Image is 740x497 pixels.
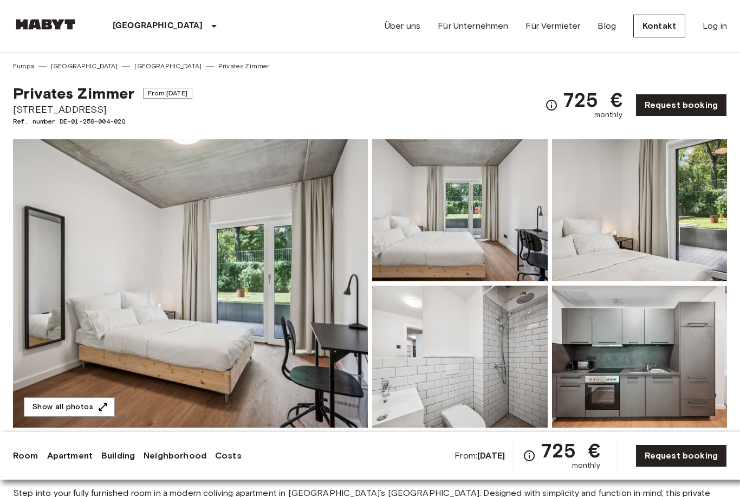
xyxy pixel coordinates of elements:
[113,20,203,33] p: [GEOGRAPHIC_DATA]
[523,449,536,462] svg: Check cost overview for full price breakdown. Please note that discounts apply to new joiners onl...
[13,139,368,428] img: Marketing picture of unit DE-01-259-004-02Q
[572,460,600,471] span: monthly
[552,139,728,281] img: Picture of unit DE-01-259-004-02Q
[215,449,242,462] a: Costs
[372,286,548,428] img: Picture of unit DE-01-259-004-02Q
[385,20,420,33] a: Über uns
[633,15,685,37] a: Kontakt
[594,109,622,120] span: monthly
[372,139,548,281] img: Picture of unit DE-01-259-004-02Q
[134,61,202,71] a: [GEOGRAPHIC_DATA]
[635,444,727,467] a: Request booking
[703,20,727,33] a: Log in
[540,441,600,460] span: 725 €
[51,61,118,71] a: [GEOGRAPHIC_DATA]
[143,88,192,99] span: From [DATE]
[13,19,78,30] img: Habyt
[562,90,622,109] span: 725 €
[13,61,34,71] a: Europa
[218,61,269,71] a: Privates Zimmer
[13,102,192,117] span: [STREET_ADDRESS]
[477,450,505,461] b: [DATE]
[101,449,135,462] a: Building
[598,20,616,33] a: Blog
[552,286,728,428] img: Picture of unit DE-01-259-004-02Q
[144,449,206,462] a: Neighborhood
[545,99,558,112] svg: Check cost overview for full price breakdown. Please note that discounts apply to new joiners onl...
[525,20,580,33] a: Für Vermieter
[24,397,115,417] button: Show all photos
[13,84,134,102] span: Privates Zimmer
[438,20,508,33] a: Für Unternehmen
[455,450,505,462] span: From:
[47,449,93,462] a: Apartment
[13,449,38,462] a: Room
[13,117,192,126] span: Ref. number DE-01-259-004-02Q
[635,94,727,117] a: Request booking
